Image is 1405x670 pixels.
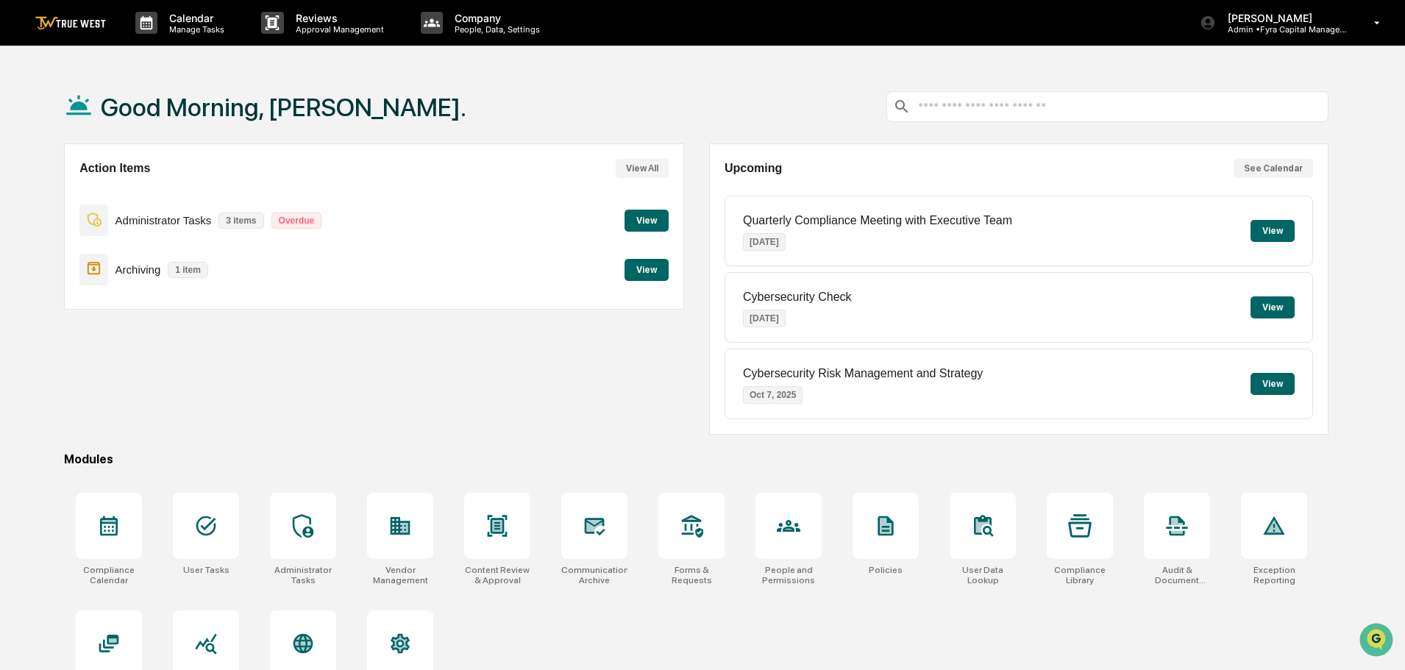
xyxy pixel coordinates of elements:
[66,127,202,139] div: We're available if you need us!
[121,301,182,316] span: Attestations
[725,162,782,175] h2: Upcoming
[743,310,786,327] p: [DATE]
[284,12,391,24] p: Reviews
[168,262,208,278] p: 1 item
[1234,159,1313,178] button: See Calendar
[35,16,106,30] img: logo
[122,200,127,212] span: •
[104,364,178,376] a: Powered byPylon
[625,213,669,227] a: View
[755,565,822,585] div: People and Permissions
[79,162,150,175] h2: Action Items
[157,12,232,24] p: Calendar
[284,24,391,35] p: Approval Management
[15,226,38,249] img: Tammy Steffen
[869,565,903,575] div: Policies
[101,93,466,122] h1: Good Morning, [PERSON_NAME].
[15,31,268,54] p: How can we help?
[146,365,178,376] span: Pylon
[76,565,142,585] div: Compliance Calendar
[46,200,119,212] span: [PERSON_NAME]
[64,452,1328,466] div: Modules
[250,117,268,135] button: Start new chat
[1216,24,1353,35] p: Admin • Fyra Capital Management
[29,329,93,343] span: Data Lookup
[1251,373,1295,395] button: View
[15,330,26,342] div: 🔎
[157,24,232,35] p: Manage Tasks
[625,210,669,232] button: View
[743,386,803,404] p: Oct 7, 2025
[1251,296,1295,318] button: View
[183,565,230,575] div: User Tasks
[616,159,669,178] button: View All
[66,113,241,127] div: Start new chat
[29,301,95,316] span: Preclearance
[15,186,38,210] img: Tammy Steffen
[625,259,669,281] button: View
[743,233,786,251] p: [DATE]
[101,295,188,321] a: 🗄️Attestations
[228,160,268,178] button: See all
[1047,565,1113,585] div: Compliance Library
[561,565,627,585] div: Communications Archive
[743,214,1012,227] p: Quarterly Compliance Meeting with Executive Team
[270,565,336,585] div: Administrator Tasks
[46,240,119,252] span: [PERSON_NAME]
[130,240,160,252] span: [DATE]
[443,24,547,35] p: People, Data, Settings
[130,200,160,212] span: [DATE]
[743,291,852,304] p: Cybersecurity Check
[107,302,118,314] div: 🗄️
[218,213,263,229] p: 3 items
[15,302,26,314] div: 🖐️
[9,323,99,349] a: 🔎Data Lookup
[1216,12,1353,24] p: [PERSON_NAME]
[9,295,101,321] a: 🖐️Preclearance
[443,12,547,24] p: Company
[658,565,725,585] div: Forms & Requests
[1251,220,1295,242] button: View
[367,565,433,585] div: Vendor Management
[15,163,99,175] div: Past conversations
[1144,565,1210,585] div: Audit & Document Logs
[743,367,983,380] p: Cybersecurity Risk Management and Strategy
[271,213,322,229] p: Overdue
[1241,565,1307,585] div: Exception Reporting
[1358,621,1398,661] iframe: Open customer support
[122,240,127,252] span: •
[115,263,161,276] p: Archiving
[464,565,530,585] div: Content Review & Approval
[31,113,57,139] img: 8933085812038_c878075ebb4cc5468115_72.jpg
[950,565,1016,585] div: User Data Lookup
[625,262,669,276] a: View
[115,214,212,227] p: Administrator Tasks
[15,113,41,139] img: 1746055101610-c473b297-6a78-478c-a979-82029cc54cd1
